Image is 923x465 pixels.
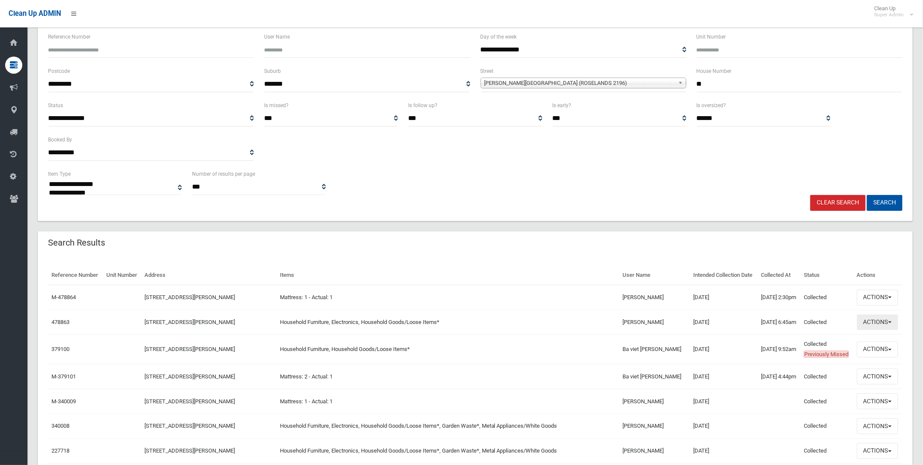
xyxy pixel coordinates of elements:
span: Previously Missed [804,351,849,358]
td: [PERSON_NAME] [619,414,690,439]
th: User Name [619,266,690,285]
th: Status [800,266,854,285]
td: Collected [800,438,854,463]
a: M-379101 [51,373,76,380]
td: Household Furniture, Electronics, Household Goods/Loose Items* [277,310,619,335]
a: M-478864 [51,294,76,300]
td: [PERSON_NAME] [619,285,690,310]
td: Collected [800,285,854,310]
small: Super Admin [874,12,904,18]
label: Unit Number [697,32,726,42]
td: Ba viet [PERSON_NAME] [619,335,690,364]
label: Status [48,101,63,110]
a: 340008 [51,423,69,429]
header: Search Results [38,234,115,251]
td: Household Furniture, Electronics, Household Goods/Loose Items*, Garden Waste*, Metal Appliances/W... [277,438,619,463]
label: Reference Number [48,32,90,42]
th: Intended Collection Date [690,266,758,285]
td: Collected [800,310,854,335]
a: [STREET_ADDRESS][PERSON_NAME] [145,294,235,300]
a: [STREET_ADDRESS][PERSON_NAME] [145,423,235,429]
td: [DATE] [690,414,758,439]
label: Item Type [48,169,71,179]
td: Household Furniture, Household Goods/Loose Items* [277,335,619,364]
button: Actions [857,418,898,434]
button: Search [867,195,902,211]
td: Collected [800,414,854,439]
td: Mattress: 1 - Actual: 1 [277,285,619,310]
a: [STREET_ADDRESS][PERSON_NAME] [145,398,235,405]
button: Actions [857,443,898,459]
a: [STREET_ADDRESS][PERSON_NAME] [145,346,235,352]
th: Address [141,266,277,285]
td: Ba viet [PERSON_NAME] [619,364,690,389]
label: Is missed? [264,101,289,110]
span: Clean Up ADMIN [9,9,61,18]
td: Collected [800,335,854,364]
a: M-340009 [51,398,76,405]
label: Street [481,66,494,76]
label: Postcode [48,66,70,76]
td: [DATE] [690,389,758,414]
label: User Name [264,32,290,42]
a: [STREET_ADDRESS][PERSON_NAME] [145,373,235,380]
a: 227718 [51,447,69,454]
button: Actions [857,315,898,330]
a: Clear Search [810,195,866,211]
button: Actions [857,393,898,409]
th: Items [277,266,619,285]
td: [DATE] 9:52am [758,335,800,364]
th: Collected At [758,266,800,285]
a: 379100 [51,346,69,352]
th: Unit Number [103,266,141,285]
span: [PERSON_NAME][GEOGRAPHIC_DATA] (ROSELANDS 2196) [484,78,675,88]
td: [DATE] [690,285,758,310]
td: [PERSON_NAME] [619,389,690,414]
a: [STREET_ADDRESS][PERSON_NAME] [145,447,235,454]
label: Is oversized? [697,101,726,110]
td: Household Furniture, Electronics, Household Goods/Loose Items*, Garden Waste*, Metal Appliances/W... [277,414,619,439]
td: Mattress: 2 - Actual: 1 [277,364,619,389]
label: Is follow up? [408,101,437,110]
button: Actions [857,342,898,357]
span: Clean Up [870,5,912,18]
td: [DATE] 6:45am [758,310,800,335]
td: [DATE] [690,438,758,463]
td: [DATE] 2:30pm [758,285,800,310]
label: Suburb [264,66,281,76]
th: Reference Number [48,266,103,285]
th: Actions [854,266,902,285]
td: Mattress: 1 - Actual: 1 [277,389,619,414]
td: Collected [800,364,854,389]
a: [STREET_ADDRESS][PERSON_NAME] [145,319,235,325]
button: Actions [857,290,898,306]
td: [DATE] [690,364,758,389]
label: Is early? [553,101,571,110]
td: [PERSON_NAME] [619,438,690,463]
td: Collected [800,389,854,414]
a: 478863 [51,319,69,325]
td: [DATE] [690,310,758,335]
td: [DATE] [690,335,758,364]
td: [DATE] 4:44pm [758,364,800,389]
label: Number of results per page [192,169,255,179]
td: [PERSON_NAME] [619,310,690,335]
label: Day of the week [481,32,517,42]
button: Actions [857,369,898,384]
label: Booked By [48,135,72,144]
label: House Number [697,66,732,76]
